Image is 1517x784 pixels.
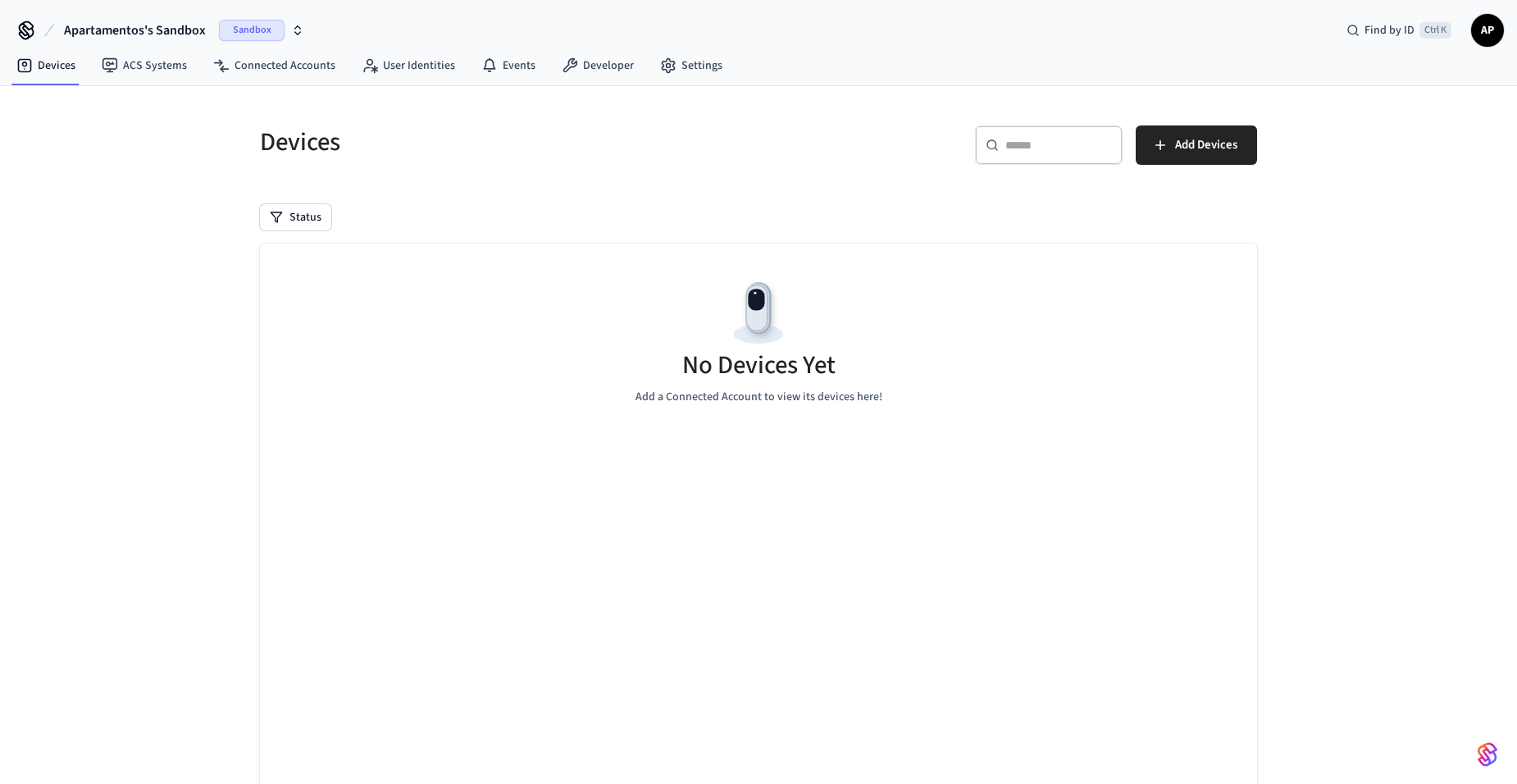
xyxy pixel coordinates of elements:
[468,51,549,80] a: Events
[722,276,795,350] img: Devices Empty State
[1175,134,1237,156] span: Add Devices
[1333,16,1465,45] div: Find by IDCtrl K
[348,51,468,80] a: User Identities
[1364,22,1414,39] span: Find by ID
[1419,22,1451,39] span: Ctrl K
[1478,741,1497,768] img: SeamLogoGradient.69752ec5.svg
[635,389,882,406] p: Add a Connected Account to view its devices here!
[647,51,736,80] a: Settings
[1136,125,1257,165] button: Add Devices
[1473,16,1502,45] span: AP
[89,51,200,80] a: ACS Systems
[549,51,647,80] a: Developer
[64,21,206,40] span: Apartamentos's Sandbox
[682,349,836,382] h5: No Devices Yet
[200,51,348,80] a: Connected Accounts
[219,20,285,41] span: Sandbox
[3,51,89,80] a: Devices
[260,125,749,159] h5: Devices
[260,204,331,230] button: Status
[1471,14,1504,47] button: AP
